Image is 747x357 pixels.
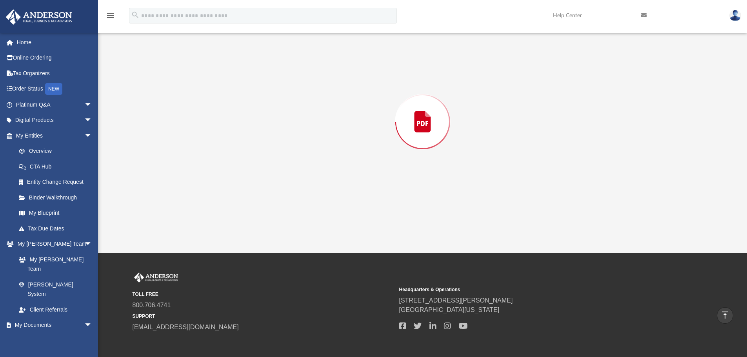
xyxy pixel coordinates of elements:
a: Order StatusNEW [5,81,104,97]
span: arrow_drop_down [84,236,100,252]
div: NEW [45,83,62,95]
a: My Entitiesarrow_drop_down [5,128,104,143]
a: Home [5,34,104,50]
i: menu [106,11,115,20]
img: User Pic [729,10,741,21]
a: My Documentsarrow_drop_down [5,317,100,333]
a: Tax Organizers [5,65,104,81]
a: Platinum Q&Aarrow_drop_down [5,97,104,112]
a: Tax Due Dates [11,221,104,236]
a: 800.706.4741 [133,302,171,308]
a: [STREET_ADDRESS][PERSON_NAME] [399,297,513,304]
a: [PERSON_NAME] System [11,277,100,302]
a: CTA Hub [11,159,104,174]
a: Online Ordering [5,50,104,66]
a: menu [106,15,115,20]
a: Entity Change Request [11,174,104,190]
span: arrow_drop_down [84,128,100,144]
a: Overview [11,143,104,159]
a: Digital Productsarrow_drop_down [5,112,104,128]
span: arrow_drop_down [84,112,100,129]
a: [GEOGRAPHIC_DATA][US_STATE] [399,306,500,313]
a: My [PERSON_NAME] Team [11,252,96,277]
img: Anderson Advisors Platinum Portal [133,272,180,283]
i: search [131,11,140,19]
a: Client Referrals [11,302,100,317]
small: Headquarters & Operations [399,286,660,293]
a: Binder Walkthrough [11,190,104,205]
small: TOLL FREE [133,291,394,298]
a: My [PERSON_NAME] Teamarrow_drop_down [5,236,100,252]
a: vertical_align_top [717,307,733,324]
span: arrow_drop_down [84,317,100,333]
i: vertical_align_top [720,310,730,320]
a: [EMAIL_ADDRESS][DOMAIN_NAME] [133,324,239,330]
a: My Blueprint [11,205,100,221]
img: Anderson Advisors Platinum Portal [4,9,75,25]
small: SUPPORT [133,313,394,320]
span: arrow_drop_down [84,97,100,113]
